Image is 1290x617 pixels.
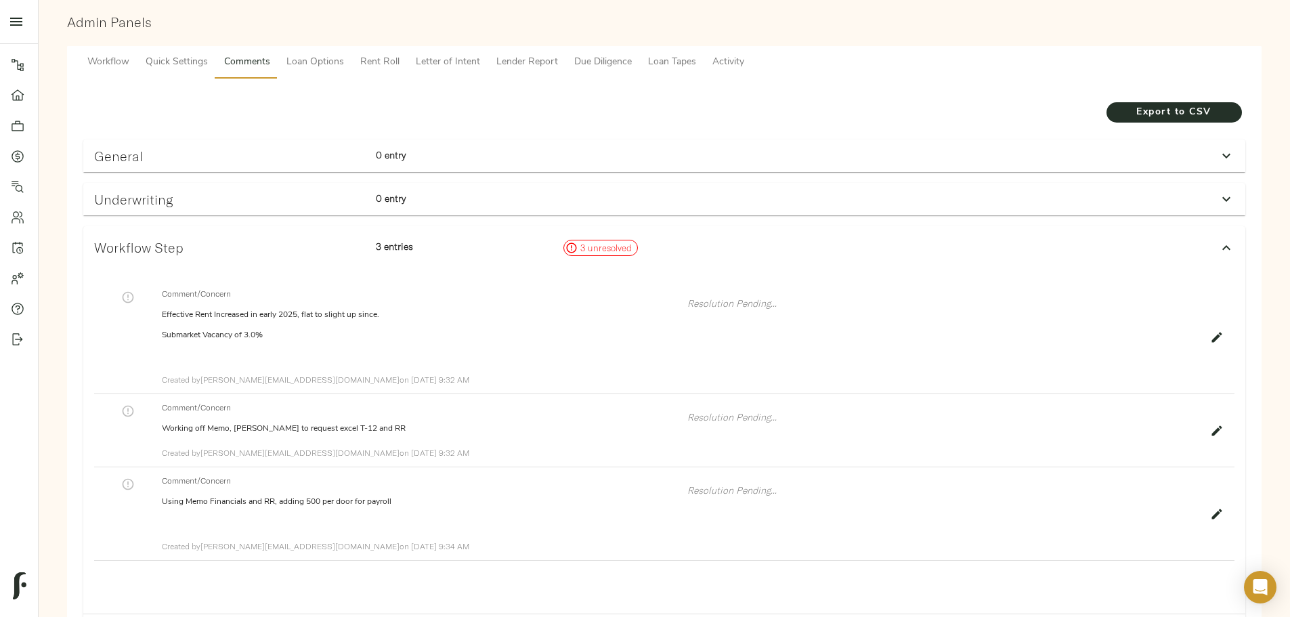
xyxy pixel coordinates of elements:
[162,287,676,301] span: Comment/Concern
[162,474,676,488] span: Comment/Concern
[416,54,480,71] span: Letter of Intent
[119,402,137,420] button: Click to mark resolved
[67,14,1262,30] h3: Admin Panels
[712,54,744,71] span: Activity
[1244,571,1276,603] div: Open Intercom Messenger
[162,309,676,321] p: Effective Rent Increased in early 2025, flat to slight up since.
[162,423,676,435] p: Working off Memo, [PERSON_NAME] to request excel T-12 and RR
[496,54,558,71] span: Lender Report
[286,54,344,71] span: Loan Options
[162,496,676,508] p: Using Memo Financials and RR, adding 500 per door for payroll
[119,475,137,493] button: Click to mark resolved
[146,54,208,71] span: Quick Settings
[574,54,632,71] span: Due Diligence
[360,54,400,71] span: Rent Roll
[83,183,1245,215] div: Underwriting0 entry
[162,375,469,385] span: Created by [PERSON_NAME][EMAIL_ADDRESS][DOMAIN_NAME] on [DATE] 9:32 AM
[94,148,365,164] h3: General
[87,54,129,71] span: Workflow
[687,484,1202,497] p: Resolution Pending...
[687,297,1202,310] p: Resolution Pending...
[83,226,1245,270] div: Workflow Step3 entries3 unresolved
[376,240,413,253] strong: 3 entries
[162,401,676,414] span: Comment/Concern
[376,192,406,205] strong: 0 entry
[575,242,637,255] span: 3 unresolved
[1106,102,1242,123] button: Export to CSV
[648,54,696,71] span: Loan Tapes
[119,289,137,306] button: Click to mark resolved
[83,140,1245,172] div: General0 entry
[162,541,469,551] span: Created by [PERSON_NAME][EMAIL_ADDRESS][DOMAIN_NAME] on [DATE] 9:34 AM
[687,410,1202,424] p: Resolution Pending...
[1120,104,1228,121] span: Export to CSV
[162,329,676,341] p: Submarket Vacancy of 3.0%
[13,572,26,599] img: logo
[376,149,406,161] strong: 0 entry
[94,192,365,207] h3: Underwriting
[94,240,365,255] h3: Workflow Step
[224,54,270,71] span: Comments
[162,448,469,458] span: Created by [PERSON_NAME][EMAIL_ADDRESS][DOMAIN_NAME] on [DATE] 9:32 AM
